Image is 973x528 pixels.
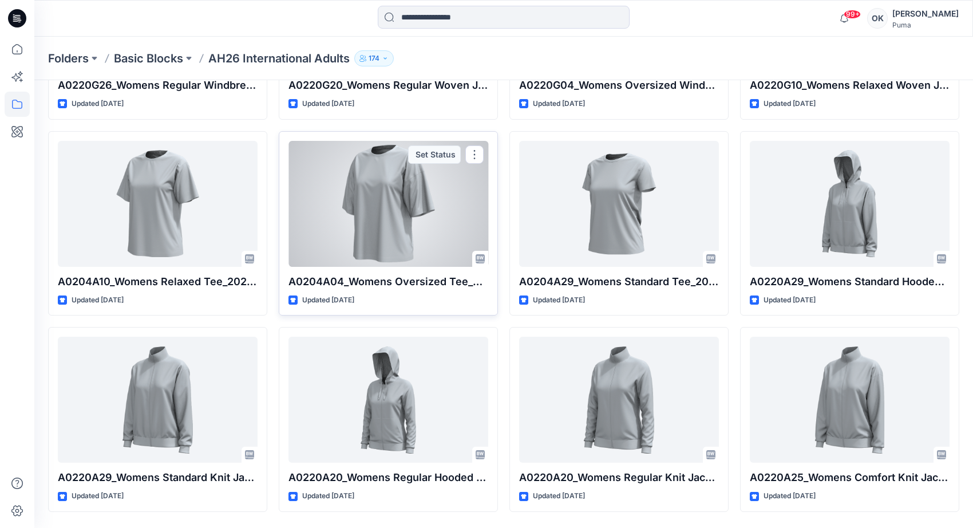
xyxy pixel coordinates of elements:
[288,141,488,267] a: A0204A04_Womens Oversized Tee_20250709
[58,77,258,93] p: A0220G26_Womens Regular Windbreaker_CV03
[288,337,488,463] a: A0220A20_Womens Regular Hooded Knit Jacket_CV01
[369,52,379,65] p: 174
[72,294,124,306] p: Updated [DATE]
[72,490,124,502] p: Updated [DATE]
[58,337,258,463] a: A0220A29_Womens Standard Knit Jacket_CV03
[519,77,719,93] p: A0220G04_Womens Oversized Windbreaker_CV01
[208,50,350,66] p: AH26 International Adults
[302,294,354,306] p: Updated [DATE]
[533,490,585,502] p: Updated [DATE]
[58,274,258,290] p: A0204A10_Womens Relaxed Tee_20250709
[354,50,394,66] button: 174
[114,50,183,66] a: Basic Blocks
[764,490,816,502] p: Updated [DATE]
[750,470,950,486] p: A0220A25_Womens Comfort Knit Jacket_CV03
[750,77,950,93] p: A0220G10_Womens Relaxed Woven Jacket_CV03
[288,77,488,93] p: A0220G20_Womens Regular Woven Jacket_CV03
[533,294,585,306] p: Updated [DATE]
[892,7,959,21] div: [PERSON_NAME]
[764,98,816,110] p: Updated [DATE]
[750,337,950,463] a: A0220A25_Womens Comfort Knit Jacket_CV03
[519,274,719,290] p: A0204A29_Womens Standard Tee_20250630
[892,21,959,29] div: Puma
[302,490,354,502] p: Updated [DATE]
[519,141,719,267] a: A0204A29_Womens Standard Tee_20250630
[58,470,258,486] p: A0220A29_Womens Standard Knit Jacket_CV03
[764,294,816,306] p: Updated [DATE]
[867,8,888,29] div: OK
[302,98,354,110] p: Updated [DATE]
[750,274,950,290] p: A0220A29_Womens Standard Hooded Knit Jacket_CV01
[48,50,89,66] a: Folders
[519,337,719,463] a: A0220A20_Womens Regular Knit Jacket_CV03
[533,98,585,110] p: Updated [DATE]
[519,470,719,486] p: A0220A20_Womens Regular Knit Jacket_CV03
[288,470,488,486] p: A0220A20_Womens Regular Hooded Knit Jacket_CV01
[72,98,124,110] p: Updated [DATE]
[288,274,488,290] p: A0204A04_Womens Oversized Tee_20250709
[58,141,258,267] a: A0204A10_Womens Relaxed Tee_20250709
[844,10,861,19] span: 99+
[750,141,950,267] a: A0220A29_Womens Standard Hooded Knit Jacket_CV01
